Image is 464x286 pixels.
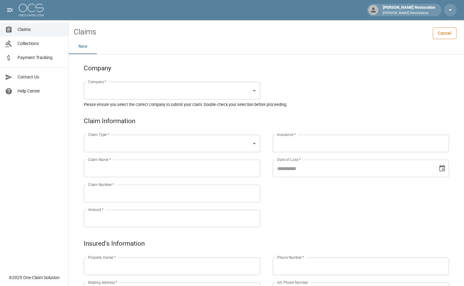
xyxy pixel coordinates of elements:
[88,132,109,137] label: Claim Type
[4,4,16,16] button: open drawer
[277,132,296,137] label: Insurance
[433,28,457,39] a: Cancel
[69,39,464,54] div: dynamic tabs
[277,280,308,285] label: Alt. Phone Number
[383,11,435,16] p: [PERSON_NAME] Restoration
[277,157,301,162] label: Date of Loss
[277,255,304,260] label: Phone Number
[436,162,448,175] button: Choose date
[88,207,104,212] label: Amount
[88,280,117,285] label: Mailing Address
[17,26,63,33] span: Claims
[17,54,63,61] span: Payment Tracking
[17,74,63,80] span: Contact Us
[380,4,438,16] div: [PERSON_NAME] Restoration
[88,79,107,84] label: Company
[69,39,97,54] button: New
[84,102,449,107] h5: Please ensure you select the correct company to submit your claim. Double-check your selection be...
[88,157,111,162] label: Claim Name
[19,4,44,16] img: ocs-logo-white-transparent.png
[88,255,116,260] label: Property Owner
[9,274,60,281] div: © 2025 One Claim Solution
[74,28,96,37] h2: Claims
[17,88,63,94] span: Help Center
[17,40,63,47] span: Collections
[88,182,114,187] label: Claim Number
